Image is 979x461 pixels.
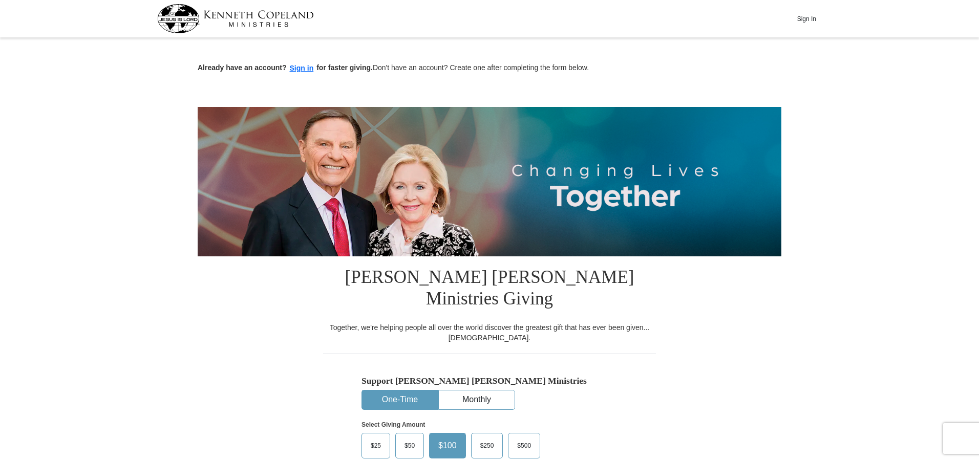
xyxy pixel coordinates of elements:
[475,438,499,453] span: $250
[323,256,656,322] h1: [PERSON_NAME] [PERSON_NAME] Ministries Giving
[362,390,438,409] button: One-Time
[512,438,536,453] span: $500
[433,438,462,453] span: $100
[791,11,822,27] button: Sign In
[399,438,420,453] span: $50
[198,63,373,72] strong: Already have an account? for faster giving.
[366,438,386,453] span: $25
[361,376,618,386] h5: Support [PERSON_NAME] [PERSON_NAME] Ministries
[439,390,515,409] button: Monthly
[198,62,781,74] p: Don't have an account? Create one after completing the form below.
[157,4,314,33] img: kcm-header-logo.svg
[287,62,317,74] button: Sign in
[361,421,425,428] strong: Select Giving Amount
[323,322,656,343] div: Together, we're helping people all over the world discover the greatest gift that has ever been g...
